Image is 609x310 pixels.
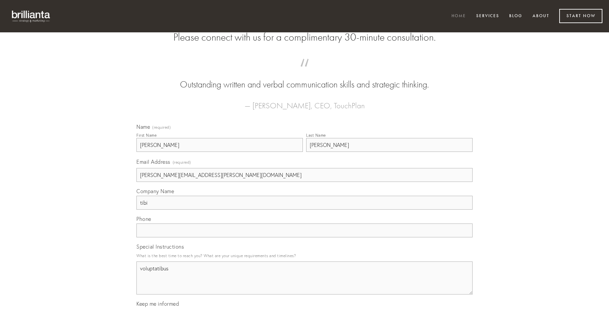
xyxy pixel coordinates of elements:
[472,11,504,22] a: Services
[505,11,527,22] a: Blog
[173,158,191,167] span: (required)
[136,133,157,138] div: First Name
[447,11,470,22] a: Home
[306,133,326,138] div: Last Name
[136,300,179,307] span: Keep me informed
[136,243,184,250] span: Special Instructions
[147,65,462,78] span: “
[152,125,171,129] span: (required)
[147,65,462,91] blockquote: Outstanding written and verbal communication skills and strategic thinking.
[136,188,174,194] span: Company Name
[7,7,56,26] img: brillianta - research, strategy, marketing
[136,158,170,165] span: Email Address
[136,31,473,44] h2: Please connect with us for a complimentary 30-minute consultation.
[147,91,462,112] figcaption: — [PERSON_NAME], CEO, TouchPlan
[559,9,602,23] a: Start Now
[136,261,473,294] textarea: voluptatibus
[136,123,150,130] span: Name
[136,216,151,222] span: Phone
[136,251,473,260] p: What is the best time to reach you? What are your unique requirements and timelines?
[528,11,554,22] a: About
